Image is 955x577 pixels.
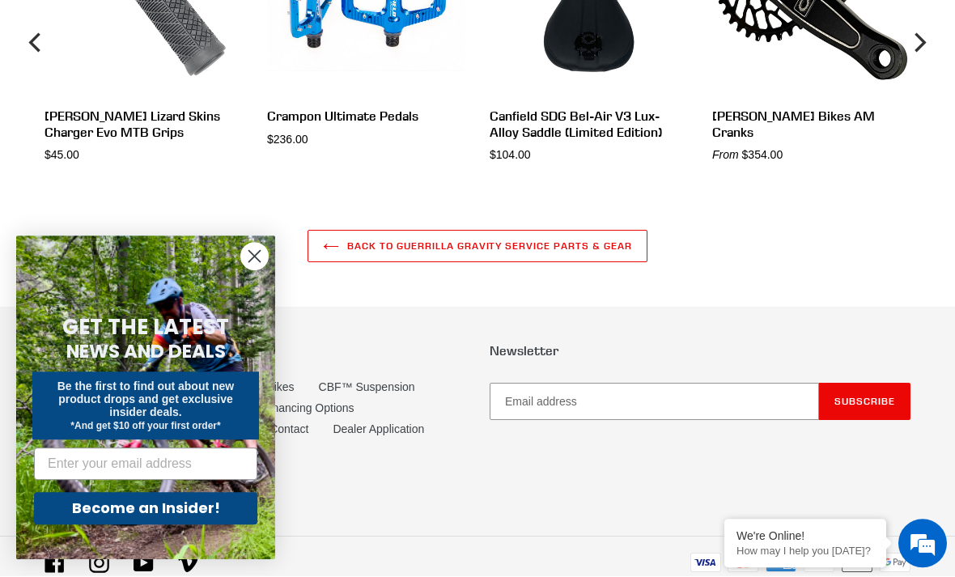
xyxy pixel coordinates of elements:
span: We're online! [94,180,223,344]
a: Back to Guerrilla Gravity Service Parts & Gear [308,231,647,264]
div: Navigation go back [18,89,42,113]
textarea: Type your message and hit 'Enter' [8,396,308,452]
span: Subscribe [834,397,895,409]
img: d_696896380_company_1647369064580_696896380 [52,81,92,121]
span: NEWS AND DEALS [66,340,226,366]
a: CBF™ Suspension [319,382,415,395]
a: Dealer Application [333,424,424,437]
span: Be the first to find out about new product drops and get exclusive insider deals. [57,381,235,420]
button: Subscribe [819,384,910,422]
div: Minimize live chat window [265,8,304,47]
input: Email address [490,384,819,422]
p: How may I help you today? [736,546,874,558]
button: Become an Insider! [34,494,257,526]
p: Newsletter [490,345,910,360]
div: Chat with us now [108,91,296,112]
div: We're Online! [736,531,874,544]
span: *And get $10 off your first order* [70,422,220,433]
span: GET THE LATEST [62,314,229,343]
button: Close dialog [240,244,269,272]
input: Enter your email address [34,449,257,482]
